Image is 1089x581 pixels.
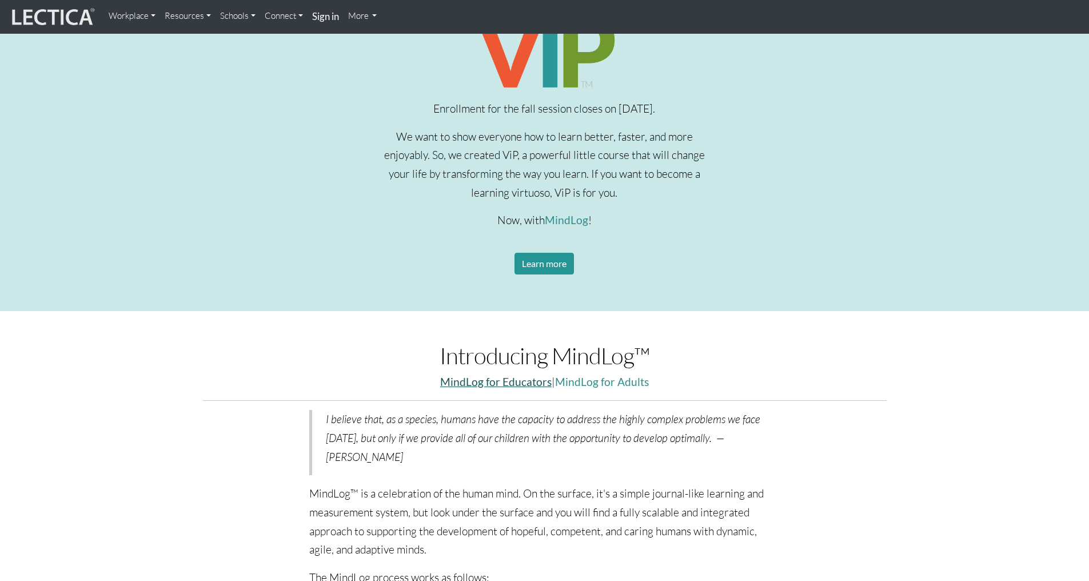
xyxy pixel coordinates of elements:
a: Learn more [514,253,574,274]
p: | [203,373,887,392]
strong: Sign in [312,10,339,22]
img: lecticalive [9,6,95,28]
p: MindLog™ is a celebration of the human mind. On the surface, it's a simple journal-like learning ... [309,484,780,559]
a: MindLog for Educators [440,375,552,388]
a: Resources [160,5,216,27]
p: Enrollment for the fall session closes on [DATE]. [378,100,711,118]
h1: Introducing MindLog™ [203,343,887,368]
a: MindLog [545,213,588,226]
a: Schools [216,5,260,27]
a: Workplace [104,5,160,27]
p: Now, with ! [378,211,711,230]
p: I believe that, as a species, humans have the capacity to address the highly complex problems we ... [326,410,767,466]
a: Connect [260,5,308,27]
a: MindLog for Adults [555,375,649,388]
p: We want to show everyone how to learn better, faster, and more enjoyably. So, we created ViP, a p... [378,128,711,202]
a: Sign in [308,5,344,29]
a: More [344,5,382,27]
